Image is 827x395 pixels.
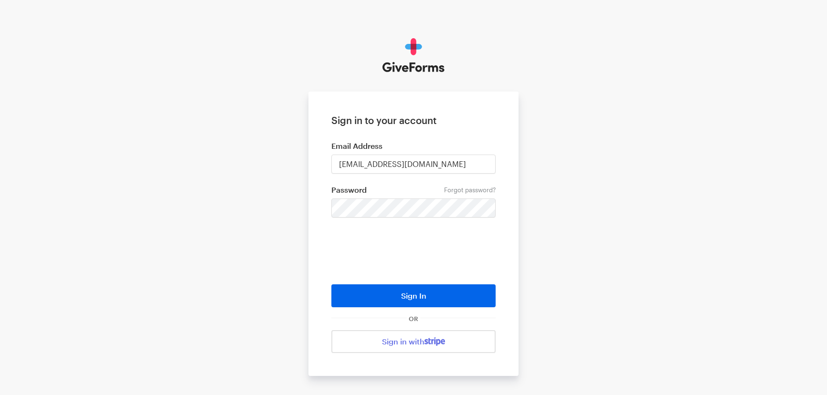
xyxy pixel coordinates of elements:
[331,330,496,353] a: Sign in with
[382,38,445,73] img: GiveForms
[331,114,496,126] h1: Sign in to your account
[331,141,496,151] label: Email Address
[331,284,496,307] button: Sign In
[341,232,486,269] iframe: reCAPTCHA
[424,337,445,346] img: stripe-07469f1003232ad58a8838275b02f7af1ac9ba95304e10fa954b414cd571f63b.svg
[407,315,420,322] span: OR
[444,186,496,194] a: Forgot password?
[331,185,496,195] label: Password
